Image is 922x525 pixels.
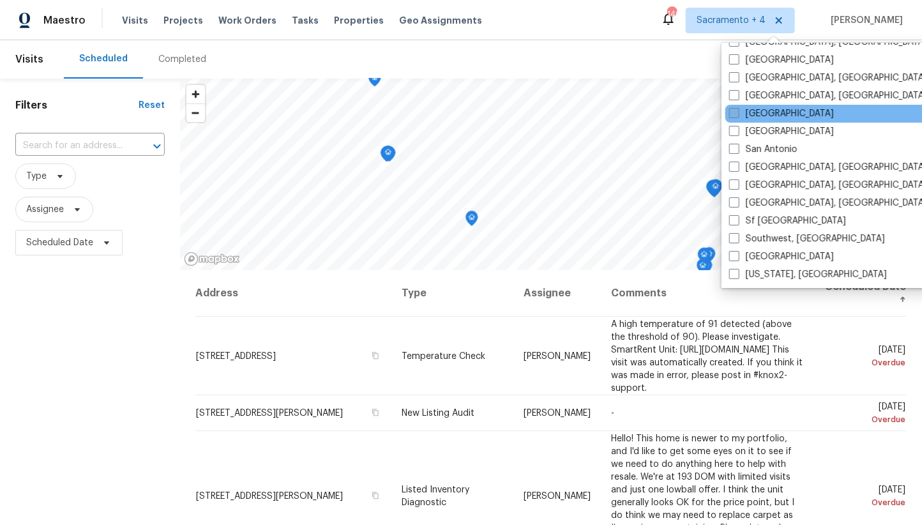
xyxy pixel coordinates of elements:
[601,270,814,317] th: Comments
[814,270,907,317] th: Scheduled Date ↑
[184,252,240,266] a: Mapbox homepage
[824,356,906,369] div: Overdue
[370,407,381,418] button: Copy Address
[186,85,205,103] button: Zoom in
[524,409,591,418] span: [PERSON_NAME]
[15,45,43,73] span: Visits
[196,491,343,500] span: [STREET_ADDRESS][PERSON_NAME]
[729,54,834,66] label: [GEOGRAPHIC_DATA]
[139,99,165,112] div: Reset
[334,14,384,27] span: Properties
[729,215,846,227] label: Sf [GEOGRAPHIC_DATA]
[697,14,766,27] span: Sacramento + 4
[524,491,591,500] span: [PERSON_NAME]
[707,181,720,201] div: Map marker
[824,413,906,426] div: Overdue
[707,180,720,200] div: Map marker
[729,107,834,120] label: [GEOGRAPHIC_DATA]
[26,203,64,216] span: Assignee
[824,402,906,426] span: [DATE]
[383,146,396,166] div: Map marker
[196,351,276,360] span: [STREET_ADDRESS]
[729,143,797,156] label: San Antonio
[700,259,713,278] div: Map marker
[402,485,469,506] span: Listed Inventory Diagnostic
[158,53,206,66] div: Completed
[195,270,391,317] th: Address
[729,268,887,281] label: [US_STATE], [GEOGRAPHIC_DATA]
[391,270,513,317] th: Type
[79,52,128,65] div: Scheduled
[15,99,139,112] h1: Filters
[180,79,911,270] canvas: Map
[698,248,711,268] div: Map marker
[382,146,395,165] div: Map marker
[729,125,834,138] label: [GEOGRAPHIC_DATA]
[697,259,709,278] div: Map marker
[826,14,903,27] span: [PERSON_NAME]
[611,409,614,418] span: -
[26,170,47,183] span: Type
[370,489,381,501] button: Copy Address
[824,485,906,508] span: [DATE]
[218,14,276,27] span: Work Orders
[402,351,485,360] span: Temperature Check
[703,247,716,267] div: Map marker
[370,349,381,361] button: Copy Address
[368,71,381,91] div: Map marker
[706,180,719,200] div: Map marker
[824,345,906,369] span: [DATE]
[186,103,205,122] button: Zoom out
[43,14,86,27] span: Maestro
[824,496,906,508] div: Overdue
[163,14,203,27] span: Projects
[513,270,601,317] th: Assignee
[186,104,205,122] span: Zoom out
[15,136,129,156] input: Search for an address...
[381,146,393,166] div: Map marker
[26,236,93,249] span: Scheduled Date
[709,179,722,199] div: Map marker
[611,319,803,392] span: A high temperature of 91 detected (above the threshold of 90). Please investigate. SmartRent Unit...
[708,182,721,202] div: Map marker
[524,351,591,360] span: [PERSON_NAME]
[667,8,676,20] div: 140
[465,211,478,231] div: Map marker
[122,14,148,27] span: Visits
[729,250,834,263] label: [GEOGRAPHIC_DATA]
[729,232,885,245] label: Southwest, [GEOGRAPHIC_DATA]
[399,14,482,27] span: Geo Assignments
[402,409,474,418] span: New Listing Audit
[196,409,343,418] span: [STREET_ADDRESS][PERSON_NAME]
[148,137,166,155] button: Open
[292,16,319,25] span: Tasks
